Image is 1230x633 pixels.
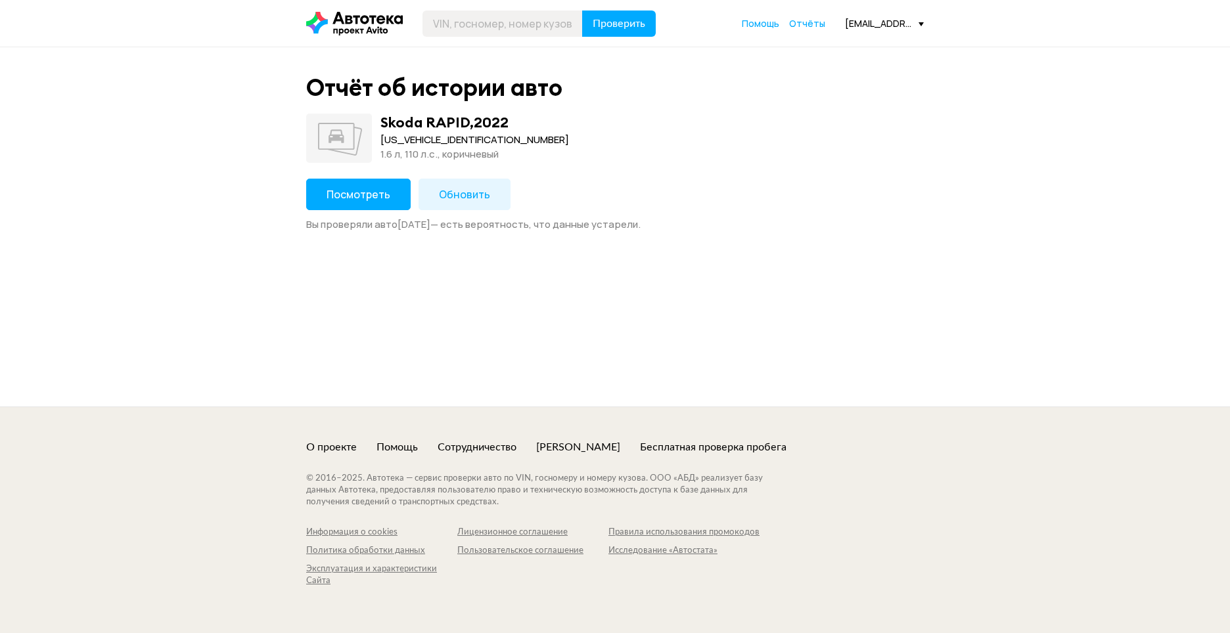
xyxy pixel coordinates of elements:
[422,11,583,37] input: VIN, госномер, номер кузова
[306,440,357,454] a: О проекте
[439,187,490,202] span: Обновить
[742,17,779,30] a: Помощь
[376,440,418,454] a: Помощь
[306,218,924,231] div: Вы проверяли авто [DATE] — есть вероятность, что данные устарели.
[608,527,760,538] a: Правила использования промокодов
[608,545,760,557] a: Исследование «Автостата»
[380,133,569,147] div: [US_VEHICLE_IDENTIFICATION_NUMBER]
[789,17,825,30] a: Отчёты
[306,473,789,508] div: © 2016– 2025 . Автотека — сервис проверки авто по VIN, госномеру и номеру кузова. ООО «АБД» реали...
[419,179,511,210] button: Обновить
[380,114,509,131] div: Skoda RAPID , 2022
[640,440,786,454] a: Бесплатная проверка пробега
[306,527,457,538] a: Информация о cookies
[593,18,645,29] span: Проверить
[306,179,411,210] button: Посмотреть
[536,440,620,454] a: [PERSON_NAME]
[306,563,457,587] a: Эксплуатация и характеристики Сайта
[582,11,656,37] button: Проверить
[380,147,569,162] div: 1.6 л, 110 л.c., коричневый
[306,545,457,557] a: Политика обработки данных
[306,74,562,102] div: Отчёт об истории авто
[457,545,608,557] a: Пользовательское соглашение
[457,527,608,538] a: Лицензионное соглашение
[438,440,516,454] a: Сотрудничество
[845,17,924,30] div: [EMAIL_ADDRESS][DOMAIN_NAME]
[327,187,390,202] span: Посмотреть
